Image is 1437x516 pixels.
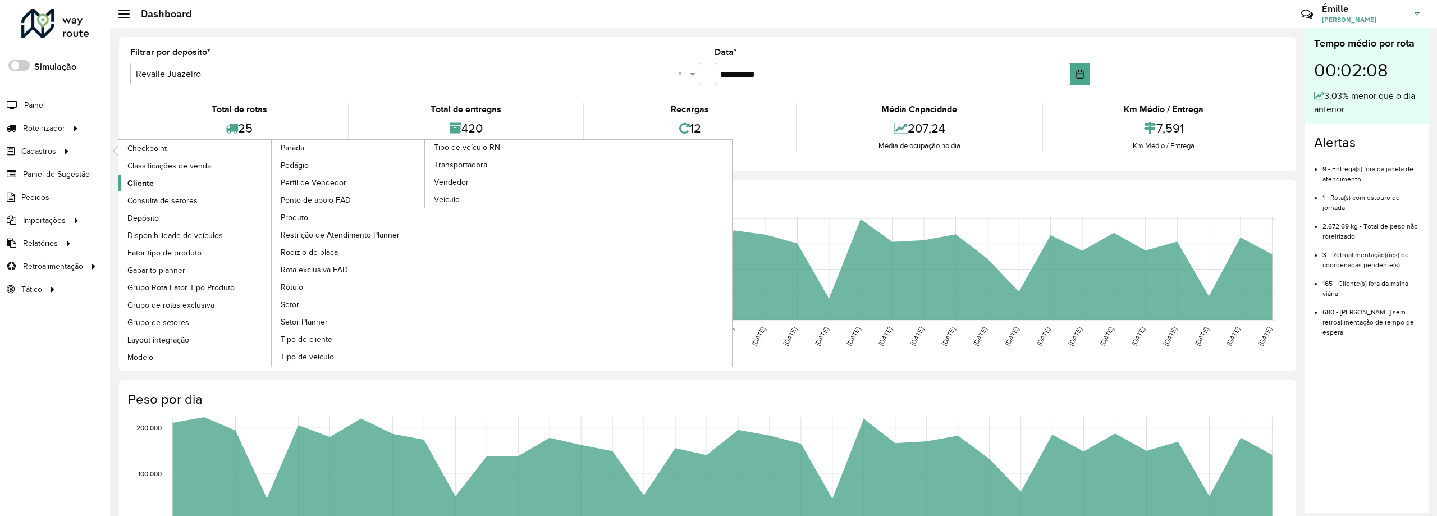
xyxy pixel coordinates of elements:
li: 3 - Retroalimentação(ões) de coordenadas pendente(s) [1322,241,1420,270]
span: Clear all [678,67,687,81]
div: 3,03% menor que o dia anterior [1314,89,1420,116]
span: Painel de Sugestão [23,168,90,180]
text: [DATE] [750,326,767,347]
span: Classificações de venda [127,160,211,172]
text: [DATE] [940,326,957,347]
span: Cadastros [21,145,56,157]
span: Importações [23,214,66,226]
label: Simulação [34,60,76,74]
h4: Peso por dia [128,391,1285,408]
a: Parada [118,140,425,367]
a: Vendedor [425,173,579,190]
div: 207,24 [800,116,1038,140]
a: Rótulo [272,278,425,295]
span: Produto [281,212,308,223]
span: Depósito [127,212,159,224]
text: [DATE] [1004,326,1020,347]
span: Restrição de Atendimento Planner [281,229,400,241]
a: Grupo Rota Fator Tipo Produto [118,279,272,296]
span: Fator tipo de produto [127,247,202,259]
li: 2.672,69 kg - Total de peso não roteirizado [1322,213,1420,241]
text: 200,000 [136,424,162,431]
span: Parada [281,142,304,154]
a: Setor Planner [272,313,425,330]
a: Depósito [118,209,272,226]
text: [DATE] [1130,326,1146,347]
span: Rota exclusiva FAD [281,264,348,276]
label: Data [715,45,737,59]
span: Modelo [127,351,153,363]
a: Veículo [425,191,579,208]
span: Grupo de rotas exclusiva [127,299,214,311]
text: [DATE] [1225,326,1241,347]
a: Tipo de cliente [272,331,425,348]
span: Transportadora [434,159,487,171]
text: [DATE] [845,326,862,347]
span: Layout integração [127,334,189,346]
span: Tipo de cliente [281,334,332,345]
span: Grupo Rota Fator Tipo Produto [127,282,235,294]
a: Disponibilidade de veículos [118,227,272,244]
a: Setor [272,296,425,313]
span: Tático [21,284,42,295]
text: [DATE] [1257,326,1273,347]
span: Painel [24,99,45,111]
div: Total de entregas [352,103,579,116]
div: Média Capacidade [800,103,1038,116]
a: Checkpoint [118,140,272,157]
text: [DATE] [1099,326,1115,347]
div: 7,591 [1046,116,1282,140]
a: Modelo [118,349,272,366]
a: Fator tipo de produto [118,244,272,261]
div: Média de ocupação no dia [800,140,1038,152]
a: Ponto de apoio FAD [272,191,425,208]
button: Choose Date [1070,63,1091,85]
text: [DATE] [1035,326,1051,347]
div: Tempo médio por rota [1314,36,1420,51]
span: Setor [281,299,299,310]
a: Restrição de Atendimento Planner [272,226,425,243]
div: Km Médio / Entrega [1046,103,1282,116]
text: [DATE] [972,326,988,347]
span: Rodízio de placa [281,246,338,258]
text: [DATE] [1162,326,1178,347]
li: 165 - Cliente(s) fora da malha viária [1322,270,1420,299]
li: 1 - Rota(s) com estouro de jornada [1322,184,1420,213]
label: Filtrar por depósito [130,45,210,59]
h2: Dashboard [130,8,192,20]
li: 9 - Entrega(s) fora da janela de atendimento [1322,156,1420,184]
span: Disponibilidade de veículos [127,230,223,241]
div: 25 [133,116,345,140]
a: Layout integração [118,331,272,348]
a: Produto [272,209,425,226]
span: Checkpoint [127,143,167,154]
span: Veículo [434,194,460,206]
text: [DATE] [813,326,830,347]
a: Grupo de setores [118,314,272,331]
h3: Émille [1322,3,1406,14]
span: Cliente [127,177,154,189]
span: Roteirizador [23,122,65,134]
a: Grupo de rotas exclusiva [118,296,272,313]
span: Vendedor [434,176,469,188]
a: Consulta de setores [118,192,272,209]
span: Ponto de apoio FAD [281,194,351,206]
a: Contato Rápido [1295,2,1319,26]
a: Cliente [118,175,272,191]
div: Total de rotas [133,103,345,116]
span: Tipo de veículo RN [434,141,500,153]
span: Perfil de Vendedor [281,177,346,189]
span: Pedidos [21,191,49,203]
a: Classificações de venda [118,157,272,174]
span: Tipo de veículo [281,351,334,363]
a: Transportadora [425,156,579,173]
text: [DATE] [782,326,798,347]
text: [DATE] [1067,326,1083,347]
div: 00:02:08 [1314,51,1420,89]
a: Rota exclusiva FAD [272,261,425,278]
span: Retroalimentação [23,261,83,272]
li: 680 - [PERSON_NAME] sem retroalimentação de tempo de espera [1322,299,1420,337]
div: 12 [587,116,793,140]
span: Gabarito planner [127,264,185,276]
a: Gabarito planner [118,262,272,278]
